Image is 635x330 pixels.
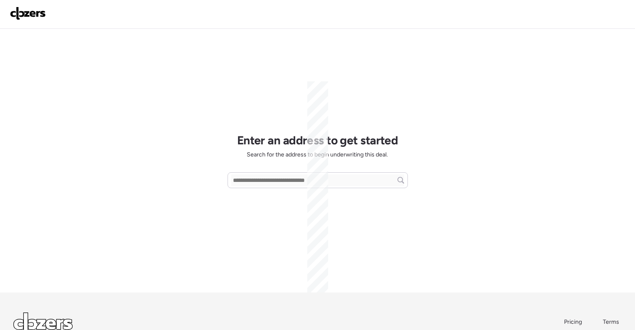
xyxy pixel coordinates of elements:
span: Pricing [564,318,582,325]
a: Pricing [564,318,583,326]
span: Search for the address to begin underwriting this deal. [247,151,388,159]
h1: Enter an address to get started [237,133,398,147]
span: Terms [603,318,619,325]
a: Terms [603,318,622,326]
img: Logo [10,7,46,20]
